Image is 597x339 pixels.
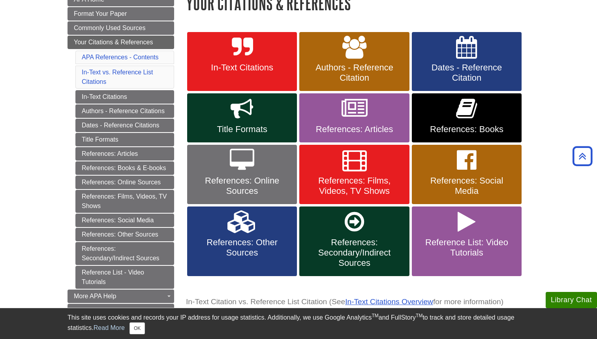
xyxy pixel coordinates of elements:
[186,293,529,311] caption: In-Text Citation vs. Reference List Citation (See for more information)
[74,39,153,45] span: Your Citations & References
[74,293,116,299] span: More APA Help
[299,145,409,204] a: References: Films, Videos, TV Shows
[75,161,174,175] a: References: Books & E-books
[75,242,174,265] a: References: Secondary/Indirect Sources
[372,313,378,318] sup: TM
[75,119,174,132] a: Dates - Reference Citations
[193,237,291,258] span: References: Other Sources
[68,313,529,334] div: This site uses cookies and records your IP address for usage statistics. Additionally, we use Goo...
[82,69,153,85] a: In-Text vs. Reference List Citations
[68,304,174,317] a: About Plagiarism
[570,151,595,161] a: Back to Top
[412,206,522,276] a: Reference List: Video Tutorials
[193,176,291,196] span: References: Online Sources
[418,176,516,196] span: References: Social Media
[416,313,422,318] sup: TM
[305,237,403,268] span: References: Secondary/Indirect Sources
[418,62,516,83] span: Dates - Reference Citation
[187,93,297,142] a: Title Formats
[75,147,174,161] a: References: Articles
[75,90,174,104] a: In-Text Citations
[187,206,297,276] a: References: Other Sources
[299,206,409,276] a: References: Secondary/Indirect Sources
[193,62,291,73] span: In-Text Citations
[75,104,174,118] a: Authors - Reference Citations
[68,290,174,303] a: More APA Help
[75,176,174,189] a: References: Online Sources
[193,124,291,134] span: Title Formats
[418,237,516,258] span: Reference List: Video Tutorials
[68,21,174,35] a: Commonly Used Sources
[94,324,125,331] a: Read More
[299,32,409,91] a: Authors - Reference Citation
[305,176,403,196] span: References: Films, Videos, TV Shows
[68,7,174,21] a: Format Your Paper
[299,93,409,142] a: References: Articles
[75,214,174,227] a: References: Social Media
[74,10,127,17] span: Format Your Paper
[187,32,297,91] a: In-Text Citations
[418,124,516,134] span: References: Books
[412,93,522,142] a: References: Books
[546,292,597,308] button: Library Chat
[75,228,174,241] a: References: Other Sources
[412,145,522,204] a: References: Social Media
[68,36,174,49] a: Your Citations & References
[75,133,174,146] a: Title Formats
[305,124,403,134] span: References: Articles
[82,54,158,61] a: APA References - Contents
[74,25,145,31] span: Commonly Used Sources
[75,266,174,289] a: Reference List - Video Tutorials
[74,307,122,314] span: About Plagiarism
[130,322,145,334] button: Close
[345,297,433,306] a: In-Text Citations Overview
[75,190,174,213] a: References: Films, Videos, TV Shows
[305,62,403,83] span: Authors - Reference Citation
[412,32,522,91] a: Dates - Reference Citation
[187,145,297,204] a: References: Online Sources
